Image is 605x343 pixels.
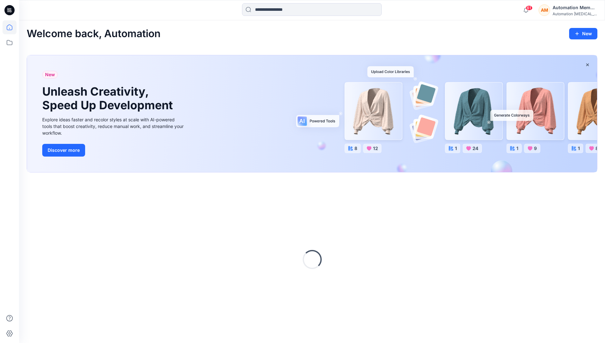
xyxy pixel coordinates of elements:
div: Automation Member [553,4,597,11]
button: Discover more [42,144,85,157]
div: Automation [MEDICAL_DATA]... [553,11,597,16]
button: New [569,28,597,39]
span: 61 [526,5,533,10]
div: Explore ideas faster and recolor styles at scale with AI-powered tools that boost creativity, red... [42,116,185,136]
h1: Unleash Creativity, Speed Up Development [42,85,176,112]
a: Discover more [42,144,185,157]
span: New [45,71,55,78]
h2: Welcome back, Automation [27,28,161,40]
div: AM [539,4,550,16]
